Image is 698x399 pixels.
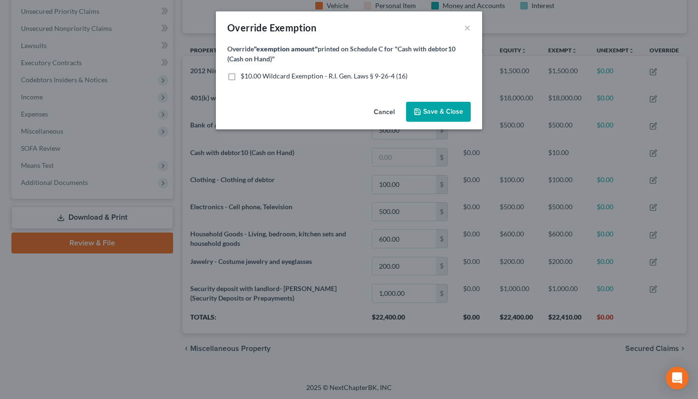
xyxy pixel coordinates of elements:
[366,103,402,122] button: Cancel
[423,107,463,116] span: Save & Close
[406,102,471,122] button: Save & Close
[227,21,316,34] div: Override Exemption
[241,72,407,80] span: $10.00 Wildcard Exemption - R.I. Gen. Laws § 9-26-4 (16)
[464,22,471,33] button: ×
[254,45,318,53] strong: "exemption amount"
[227,44,471,64] label: Override printed on Schedule C for "Cash with debtor10 (Cash on Hand)"
[666,367,688,389] div: Open Intercom Messenger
